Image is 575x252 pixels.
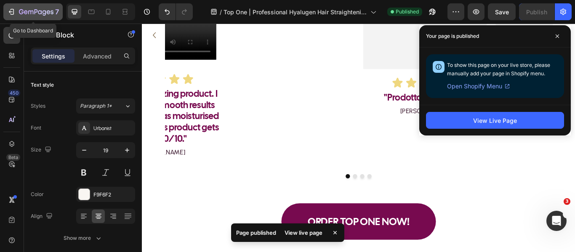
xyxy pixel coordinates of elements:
p: Settings [42,52,65,61]
div: Show more [64,234,103,242]
span: 3 [564,198,570,205]
div: Text style [31,81,54,89]
div: Beta [6,154,20,161]
p: [PERSON_NAME] [419,96,548,107]
div: 450 [8,90,20,96]
span: Paragraph 1* [80,102,112,110]
div: Align [31,211,54,222]
span: / [220,8,222,16]
h2: "Prodotto fantastico" [258,79,401,93]
div: Size [31,144,53,156]
iframe: Intercom live chat [546,211,567,231]
span: Save [495,8,509,16]
h2: "Perfect result! I'm in love!!" [412,79,556,93]
button: Dot [237,175,242,180]
button: Dot [246,175,251,180]
p: [PERSON_NAME] [265,96,394,107]
div: F9F6F2 [93,191,133,199]
a: ORDER TOP ONE NOW! [162,210,343,252]
p: Your page is published [426,32,479,40]
p: Advanced [83,52,112,61]
button: 7 [3,3,63,20]
button: Dot [263,175,268,180]
div: Urbanist [93,125,133,132]
div: Font [31,124,41,132]
div: Undo/Redo [159,3,193,20]
button: Dot [254,175,259,180]
button: Publish [519,3,554,20]
iframe: Design area [142,24,575,252]
span: Open Shopify Menu [447,81,502,91]
span: Published [396,8,419,16]
div: Color [31,191,44,198]
p: ORDER TOP ONE NOW! [193,223,312,238]
button: Carousel Next Arrow [484,7,498,20]
div: Styles [31,102,45,110]
button: Show more [31,231,135,246]
p: Page published [236,228,276,237]
button: Save [488,3,516,20]
button: View Live Page [426,112,564,129]
div: View live page [280,227,327,239]
div: View Live Page [473,116,517,125]
p: Text Block [41,30,112,40]
span: Top One | Professional Hyalugen Hair Straightening [224,8,367,16]
span: To show this page on your live store, please manually add your page in Shopify menu. [447,62,550,77]
button: Paragraph 1* [76,98,135,114]
div: Publish [526,8,547,16]
p: 7 [55,7,59,17]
